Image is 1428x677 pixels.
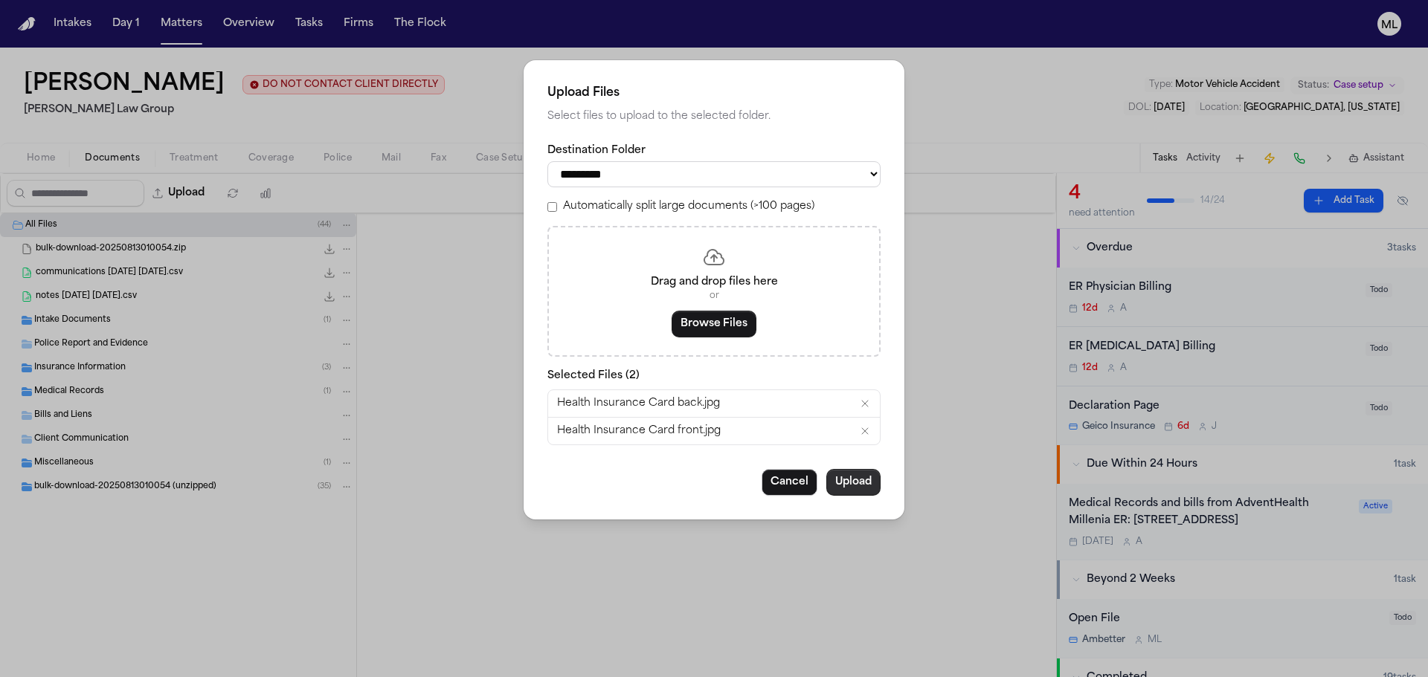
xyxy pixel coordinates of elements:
[563,199,814,214] label: Automatically split large documents (>100 pages)
[672,311,756,337] button: Browse Files
[762,469,817,496] button: Cancel
[826,469,881,496] button: Upload
[859,398,871,409] button: Remove Health Insurance Card back.jpg
[547,143,881,158] label: Destination Folder
[567,290,861,302] p: or
[859,425,871,437] button: Remove Health Insurance Card front.jpg
[547,369,881,383] p: Selected Files ( 2 )
[567,275,861,290] p: Drag and drop files here
[547,84,881,102] h2: Upload Files
[557,424,721,438] span: Health Insurance Card front.jpg
[547,108,881,126] p: Select files to upload to the selected folder.
[557,396,720,411] span: Health Insurance Card back.jpg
